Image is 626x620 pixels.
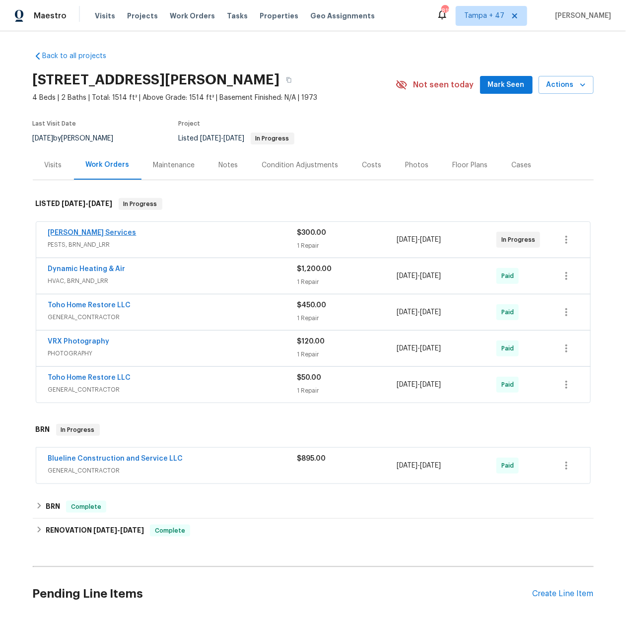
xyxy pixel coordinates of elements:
button: Actions [539,76,594,94]
a: Blueline Construction and Service LLC [48,455,183,462]
span: PHOTOGRAPHY [48,348,297,358]
span: Complete [67,502,105,512]
div: BRN In Progress [33,414,594,446]
h2: [STREET_ADDRESS][PERSON_NAME] [33,75,280,85]
span: [DATE] [397,273,417,279]
span: Listed [179,135,294,142]
a: Toho Home Restore LLC [48,302,131,309]
span: Paid [501,307,518,317]
span: - [397,235,441,245]
div: 1 Repair [297,277,397,287]
span: [DATE] [397,381,417,388]
a: Dynamic Heating & Air [48,266,126,273]
span: Geo Assignments [310,11,375,21]
span: $300.00 [297,229,327,236]
div: 818 [441,6,448,16]
span: [DATE] [397,462,417,469]
span: - [201,135,245,142]
span: In Progress [120,199,161,209]
a: VRX Photography [48,338,110,345]
span: In Progress [252,136,293,141]
span: Work Orders [170,11,215,21]
a: Back to all projects [33,51,128,61]
span: - [397,380,441,390]
span: [DATE] [33,135,54,142]
span: [DATE] [62,200,86,207]
span: $1,200.00 [297,266,332,273]
span: Tasks [227,12,248,19]
span: Paid [501,461,518,471]
h6: BRN [36,424,50,436]
a: [PERSON_NAME] Services [48,229,137,236]
span: GENERAL_CONTRACTOR [48,466,297,476]
span: PESTS, BRN_AND_LRR [48,240,297,250]
button: Mark Seen [480,76,533,94]
span: GENERAL_CONTRACTOR [48,385,297,395]
span: In Progress [501,235,539,245]
span: Paid [501,380,518,390]
span: [DATE] [120,527,144,534]
div: Cases [512,160,532,170]
span: - [397,344,441,353]
span: [DATE] [420,309,441,316]
span: GENERAL_CONTRACTOR [48,312,297,322]
div: LISTED [DATE]-[DATE]In Progress [33,188,594,220]
span: [DATE] [420,345,441,352]
span: - [397,271,441,281]
span: In Progress [57,425,99,435]
span: Paid [501,344,518,353]
span: - [397,307,441,317]
h6: BRN [46,501,60,513]
span: Actions [547,79,586,91]
span: 4 Beds | 2 Baths | Total: 1514 ft² | Above Grade: 1514 ft² | Basement Finished: N/A | 1973 [33,93,396,103]
span: $450.00 [297,302,327,309]
a: Toho Home Restore LLC [48,374,131,381]
h2: Pending Line Items [33,571,533,617]
span: [DATE] [89,200,113,207]
span: [PERSON_NAME] [551,11,611,21]
div: by [PERSON_NAME] [33,133,126,144]
span: Projects [127,11,158,21]
div: Visits [45,160,62,170]
div: Work Orders [86,160,130,170]
span: HVAC, BRN_AND_LRR [48,276,297,286]
h6: RENOVATION [46,525,144,537]
span: Maestro [34,11,67,21]
span: [DATE] [201,135,221,142]
span: $50.00 [297,374,322,381]
div: Condition Adjustments [262,160,339,170]
div: Maintenance [153,160,195,170]
h6: LISTED [36,198,113,210]
span: Project [179,121,201,127]
span: Not seen today [414,80,474,90]
div: Floor Plans [453,160,488,170]
button: Copy Address [280,71,298,89]
span: - [397,461,441,471]
span: [DATE] [420,273,441,279]
div: Notes [219,160,238,170]
span: - [62,200,113,207]
span: [DATE] [420,462,441,469]
div: Costs [362,160,382,170]
div: 1 Repair [297,313,397,323]
span: [DATE] [420,381,441,388]
div: BRN Complete [33,495,594,519]
span: Visits [95,11,115,21]
div: Create Line Item [533,589,594,599]
div: Photos [406,160,429,170]
span: Properties [260,11,298,21]
span: [DATE] [397,236,417,243]
span: [DATE] [397,309,417,316]
span: [DATE] [224,135,245,142]
span: [DATE] [397,345,417,352]
span: Tampa + 47 [464,11,504,21]
span: [DATE] [93,527,117,534]
div: RENOVATION [DATE]-[DATE]Complete [33,519,594,543]
span: $895.00 [297,455,326,462]
span: Complete [151,526,189,536]
div: 1 Repair [297,386,397,396]
div: 1 Repair [297,241,397,251]
span: [DATE] [420,236,441,243]
span: Paid [501,271,518,281]
div: 1 Repair [297,349,397,359]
